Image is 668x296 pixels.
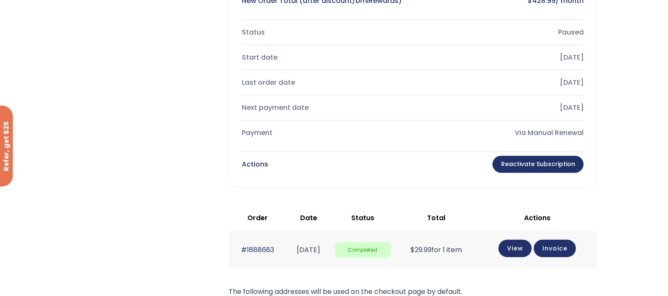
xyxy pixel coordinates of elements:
div: Start date [242,52,406,63]
span: $ [411,245,415,255]
span: Completed [335,242,391,258]
div: Actions [242,158,269,170]
a: Invoice [534,240,576,257]
a: Reactivate Subscription [493,156,584,173]
div: Status [242,26,406,38]
span: Date [300,213,317,223]
div: [DATE] [420,102,584,114]
span: Status [351,213,374,223]
span: Total [427,213,446,223]
div: Payment [242,127,406,139]
td: for 1 item [395,231,478,268]
span: Order [247,213,268,223]
span: 29.99 [411,245,432,255]
div: Last order date [242,77,406,89]
a: #1888683 [241,245,274,255]
div: Paused [420,26,584,38]
div: Via Manual Renewal [420,127,584,139]
a: View [499,240,532,257]
div: [DATE] [420,77,584,89]
span: Actions [524,213,550,223]
time: [DATE] [297,245,320,255]
div: Next payment date [242,102,406,114]
div: [DATE] [420,52,584,63]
